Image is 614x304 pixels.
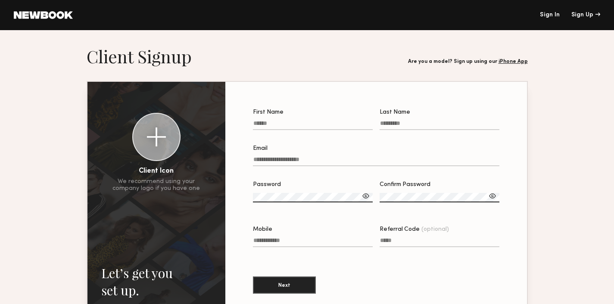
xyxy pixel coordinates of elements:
[380,120,499,130] input: Last Name
[380,193,499,202] input: Confirm Password
[253,156,499,166] input: Email
[87,46,192,67] h1: Client Signup
[380,109,499,115] div: Last Name
[421,226,449,233] span: (optional)
[408,59,528,65] div: Are you a model? Sign up using our
[253,109,373,115] div: First Name
[253,276,316,294] button: Next
[139,168,174,175] div: Client Icon
[380,237,499,247] input: Referral Code(optional)
[253,182,373,188] div: Password
[112,178,200,192] div: We recommend using your company logo if you have one
[253,237,373,247] input: Mobile
[571,12,600,18] div: Sign Up
[253,226,373,233] div: Mobile
[380,182,499,188] div: Confirm Password
[499,59,528,64] a: iPhone App
[253,193,373,202] input: Password
[380,226,499,233] div: Referral Code
[540,12,560,18] a: Sign In
[253,146,499,152] div: Email
[101,264,212,299] h2: Let’s get you set up.
[253,120,373,130] input: First Name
